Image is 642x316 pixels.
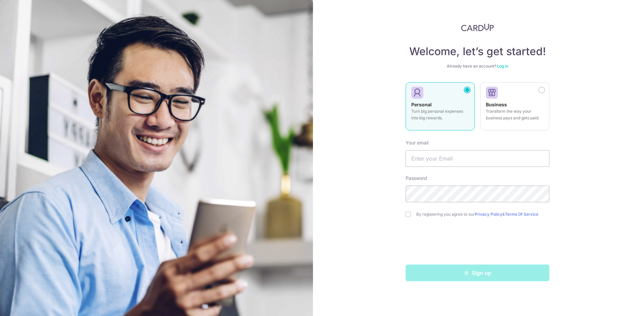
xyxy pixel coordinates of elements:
strong: Personal [411,102,432,107]
label: Password [406,175,427,182]
a: Personal Turn big personal expenses into big rewards. [406,82,475,134]
a: Log in [497,64,508,69]
img: CardUp Logo [461,23,494,31]
iframe: reCAPTCHA [427,230,528,256]
a: Privacy Policy [475,212,502,217]
a: Business Transform the way your business pays and gets paid. [480,82,549,134]
a: Terms Of Service [505,212,538,217]
div: Already have an account? [406,64,549,69]
p: Transform the way your business pays and gets paid. [486,108,544,121]
input: Enter your Email [406,150,549,167]
p: Turn big personal expenses into big rewards. [411,108,469,121]
label: By registering you agree to our & [416,212,549,217]
label: Your email [406,139,428,146]
h4: Welcome, let’s get started! [406,45,549,58]
strong: Business [486,102,507,107]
